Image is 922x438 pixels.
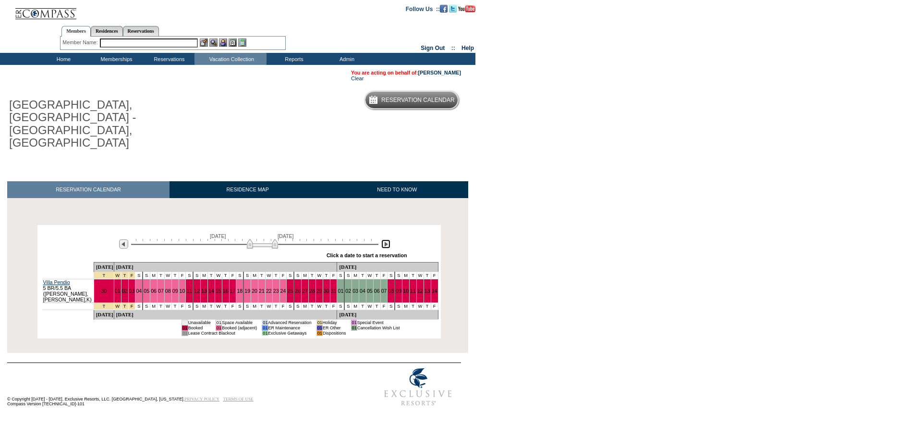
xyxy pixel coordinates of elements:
a: 06 [151,288,157,294]
td: S [388,302,395,310]
td: 01 [262,325,268,330]
td: W [366,302,373,310]
td: Reservations [142,53,194,65]
h1: [GEOGRAPHIC_DATA], [GEOGRAPHIC_DATA] - [GEOGRAPHIC_DATA], [GEOGRAPHIC_DATA] [7,97,222,151]
td: ER Maintenance [268,325,312,330]
a: Help [461,45,474,51]
a: 12 [417,288,423,294]
td: 01 [262,320,268,325]
td: 01 [316,330,322,336]
td: Booked [188,325,211,330]
td: 5 BR/5.5 BA ([PERSON_NAME],[PERSON_NAME],K) [42,279,94,302]
a: 11 [186,288,192,294]
td: S [186,302,193,310]
a: 10 [180,288,185,294]
td: 01 [351,325,357,330]
td: T [222,272,229,279]
span: [DATE] [278,233,294,239]
td: W [315,302,323,310]
div: Member Name: [62,38,99,47]
td: F [229,302,236,310]
td: F [279,272,287,279]
a: 31 [331,288,337,294]
td: T [323,302,330,310]
td: S [344,302,352,310]
td: W [265,272,272,279]
td: Independence Day 2026 - Saturday to Saturday [94,272,114,279]
td: Independence Day 2026 - Saturday to Saturday [114,302,121,310]
a: 30 [324,288,329,294]
td: S [243,272,251,279]
img: b_calculator.gif [238,38,246,47]
a: 04 [360,288,365,294]
a: 13 [425,288,430,294]
td: T [272,302,279,310]
td: 01 [182,325,188,330]
td: T [258,272,266,279]
td: T [309,302,316,310]
td: T [359,272,366,279]
span: :: [451,45,455,51]
td: T [208,272,215,279]
td: W [215,302,222,310]
a: 03 [129,288,135,294]
td: W [215,272,222,279]
td: 01 [316,325,322,330]
td: F [380,302,388,310]
td: W [164,272,171,279]
td: [DATE] [337,262,438,272]
td: S [193,302,200,310]
td: T [323,272,330,279]
td: S [243,302,251,310]
td: Exclusive Getaways [268,330,312,336]
a: 17 [230,288,236,294]
td: Booked (adjacent) [222,325,257,330]
a: 25 [287,288,293,294]
a: 28 [309,288,315,294]
td: S [395,302,402,310]
td: S [395,272,402,279]
td: S [186,272,193,279]
td: M [352,272,359,279]
td: S [193,272,200,279]
td: 01 [262,330,268,336]
td: Reports [267,53,319,65]
td: S [143,302,150,310]
td: S [287,272,294,279]
a: Sign Out [421,45,445,51]
td: Unavailable [188,320,211,325]
img: Impersonate [219,38,227,47]
a: Residences [91,26,123,36]
td: S [337,302,344,310]
a: 11 [410,288,416,294]
td: Dispositions [323,330,346,336]
td: F [330,302,337,310]
img: View [209,38,218,47]
td: W [416,302,424,310]
a: 19 [244,288,250,294]
td: M [302,272,309,279]
td: S [388,272,395,279]
td: [DATE] [94,310,114,319]
a: 27 [302,288,308,294]
a: 08 [388,288,394,294]
td: 01 [216,325,221,330]
td: F [431,302,438,310]
a: 29 [316,288,322,294]
td: M [251,272,258,279]
td: M [402,302,410,310]
td: M [352,302,359,310]
a: 06 [374,288,380,294]
td: S [287,302,294,310]
td: M [402,272,410,279]
a: 12 [194,288,200,294]
a: 07 [381,288,387,294]
td: W [164,302,171,310]
a: 10 [403,288,409,294]
td: Cancellation Wish List [357,325,400,330]
a: 21 [259,288,265,294]
a: TERMS OF USE [223,397,254,401]
a: 14 [208,288,214,294]
a: Members [61,26,91,37]
td: Memberships [89,53,142,65]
